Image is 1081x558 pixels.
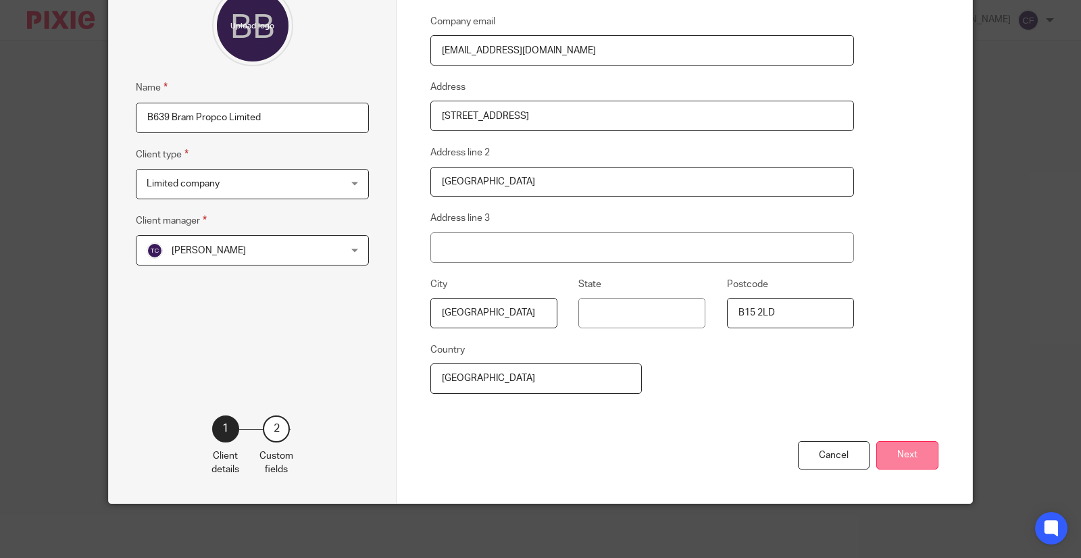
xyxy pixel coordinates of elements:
[136,213,207,228] label: Client manager
[136,80,168,95] label: Name
[172,246,246,255] span: [PERSON_NAME]
[430,146,490,159] label: Address line 2
[727,278,768,291] label: Postcode
[147,179,220,188] span: Limited company
[578,278,601,291] label: State
[211,449,239,477] p: Client details
[430,278,447,291] label: City
[430,211,490,225] label: Address line 3
[136,147,188,162] label: Client type
[798,441,870,470] div: Cancel
[430,343,465,357] label: Country
[430,15,495,28] label: Company email
[876,441,938,470] button: Next
[147,243,163,259] img: svg%3E
[263,415,290,442] div: 2
[430,80,466,94] label: Address
[259,449,293,477] p: Custom fields
[212,415,239,442] div: 1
